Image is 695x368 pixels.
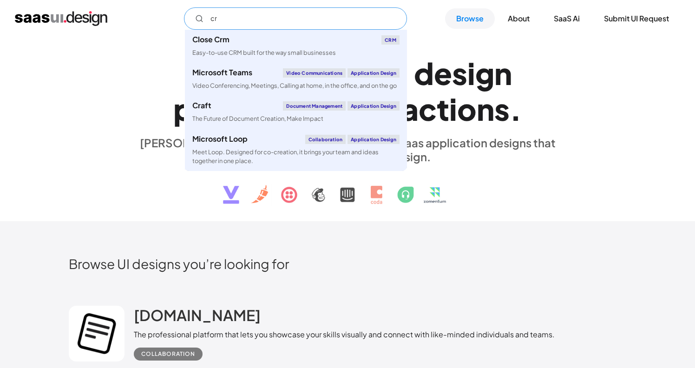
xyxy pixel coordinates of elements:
[457,91,477,127] div: o
[494,55,512,91] div: n
[419,91,437,127] div: c
[134,55,561,127] h1: Explore SaaS UI design patterns & interactions.
[467,55,475,91] div: i
[69,256,626,272] h2: Browse UI designs you’re looking for
[452,55,467,91] div: s
[173,91,193,127] div: p
[593,8,680,29] a: Submit UI Request
[184,7,407,30] input: Search UI designs you're looking for...
[475,55,494,91] div: g
[449,91,457,127] div: i
[283,68,346,78] div: Video Communications
[283,101,346,111] div: Document Management
[185,96,407,129] a: CraftDocument ManagementApplication DesignThe Future of Document Creation, Make Impact
[192,148,400,165] div: Meet Loop. Designed for co-creation, it brings your team and ideas together in one place.
[134,306,261,324] h2: [DOMAIN_NAME]
[183,55,201,91] div: E
[134,329,555,340] div: The professional platform that lets you showcase your skills visually and connect with like-minde...
[414,55,434,91] div: d
[192,81,397,90] div: Video Conferencing, Meetings, Calling at home, in the office, and on the go
[207,164,488,212] img: text, icon, saas logo
[185,129,407,171] a: Microsoft LoopCollaborationApplication DesignMeet Loop. Designed for co-creation, it brings your ...
[192,135,248,143] div: Microsoft Loop
[347,135,400,144] div: Application Design
[192,114,323,123] div: The Future of Document Creation, Make Impact
[510,91,522,127] div: .
[192,48,336,57] div: Easy-to-use CRM built for the way small businesses
[15,11,107,26] a: home
[192,36,229,43] div: Close Crm
[347,68,400,78] div: Application Design
[445,8,495,29] a: Browse
[192,69,252,76] div: Microsoft Teams
[381,35,400,45] div: CRM
[437,91,449,127] div: t
[434,55,452,91] div: e
[134,136,561,164] div: [PERSON_NAME] is a hand-picked collection of saas application designs that exhibit the best in cl...
[185,63,407,96] a: Microsoft TeamsVideo CommunicationsApplication DesignVideo Conferencing, Meetings, Calling at hom...
[497,8,541,29] a: About
[134,306,261,329] a: [DOMAIN_NAME]
[543,8,591,29] a: SaaS Ai
[185,30,407,63] a: Close CrmCRMEasy-to-use CRM built for the way small businesses
[305,135,346,144] div: Collaboration
[141,348,195,360] div: Collaboration
[401,91,419,127] div: a
[477,91,494,127] div: n
[184,7,407,30] form: Email Form
[192,102,211,109] div: Craft
[347,101,400,111] div: Application Design
[494,91,510,127] div: s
